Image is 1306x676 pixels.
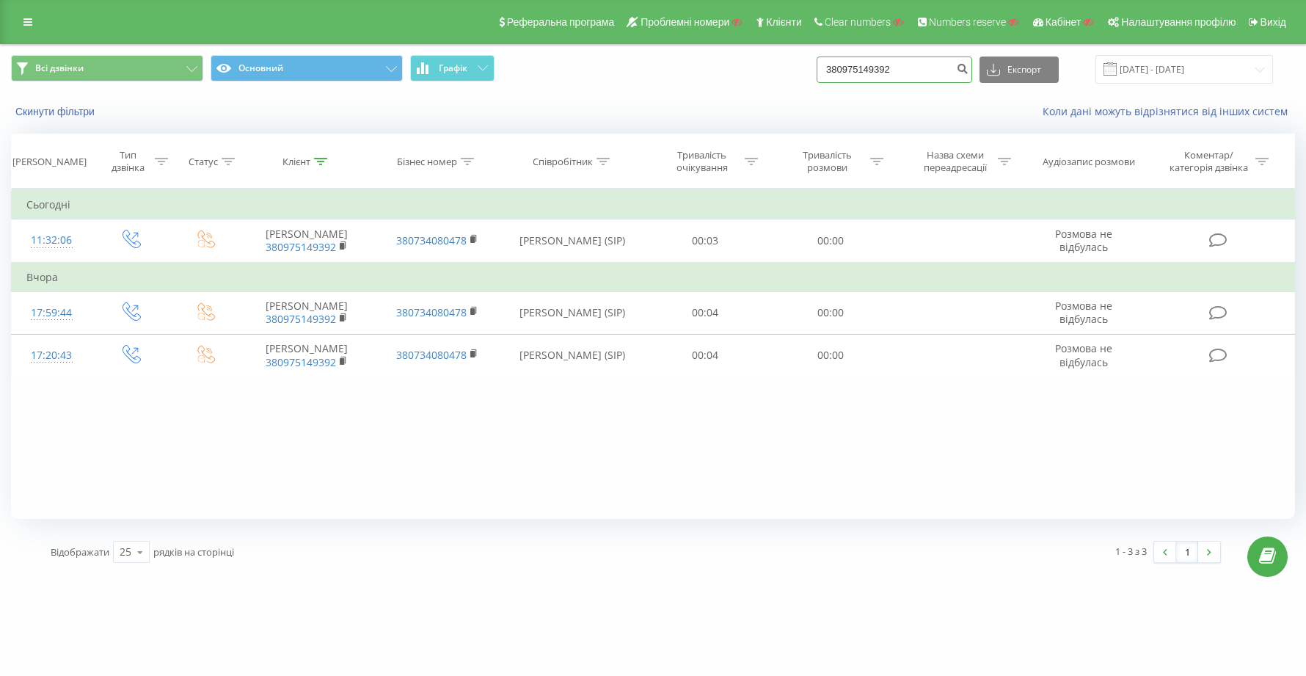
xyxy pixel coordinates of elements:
div: 17:20:43 [26,341,77,370]
td: Вчора [12,263,1295,292]
td: 00:04 [643,334,768,377]
button: Основний [211,55,403,81]
span: Графік [439,63,467,73]
td: [PERSON_NAME] (SIP) [503,334,643,377]
span: Відображати [51,545,109,559]
a: 380734080478 [396,233,467,247]
span: рядків на сторінці [153,545,234,559]
div: 25 [120,545,131,559]
span: Вихід [1261,16,1286,28]
div: 17:59:44 [26,299,77,327]
div: Клієнт [282,156,310,168]
input: Пошук за номером [817,57,972,83]
div: Тривалість розмови [788,149,867,174]
span: Клієнти [766,16,802,28]
td: Сьогодні [12,190,1295,219]
td: 00:03 [643,219,768,263]
td: [PERSON_NAME] [242,291,373,334]
a: Коли дані можуть відрізнятися вiд інших систем [1043,104,1295,118]
div: Назва схеми переадресації [916,149,994,174]
span: Розмова не відбулась [1055,341,1112,368]
span: Clear numbers [825,16,891,28]
td: [PERSON_NAME] (SIP) [503,291,643,334]
div: Статус [189,156,218,168]
a: 380975149392 [266,355,336,369]
div: [PERSON_NAME] [12,156,87,168]
button: Експорт [979,57,1059,83]
div: 1 - 3 з 3 [1115,544,1147,559]
a: 380734080478 [396,348,467,362]
span: Кабінет [1046,16,1081,28]
a: 380734080478 [396,305,467,319]
button: Всі дзвінки [11,55,203,81]
td: [PERSON_NAME] [242,219,373,263]
span: Всі дзвінки [35,62,84,74]
div: Аудіозапис розмови [1043,156,1135,168]
button: Скинути фільтри [11,105,102,118]
a: 380975149392 [266,240,336,254]
td: 00:00 [768,219,894,263]
td: 00:00 [768,291,894,334]
span: Реферальна програма [507,16,615,28]
div: Тип дзвінка [105,149,151,174]
button: Графік [410,55,495,81]
td: 00:00 [768,334,894,377]
a: 1 [1176,542,1198,562]
span: Numbers reserve [929,16,1006,28]
span: Проблемні номери [641,16,729,28]
div: Коментар/категорія дзвінка [1166,149,1252,174]
span: Розмова не відбулась [1055,227,1112,254]
div: 11:32:06 [26,226,77,255]
td: [PERSON_NAME] (SIP) [503,219,643,263]
div: Бізнес номер [397,156,457,168]
a: 380975149392 [266,312,336,326]
span: Розмова не відбулась [1055,299,1112,326]
div: Співробітник [533,156,593,168]
td: 00:04 [643,291,768,334]
td: [PERSON_NAME] [242,334,373,377]
span: Налаштування профілю [1121,16,1236,28]
div: Тривалість очікування [663,149,741,174]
